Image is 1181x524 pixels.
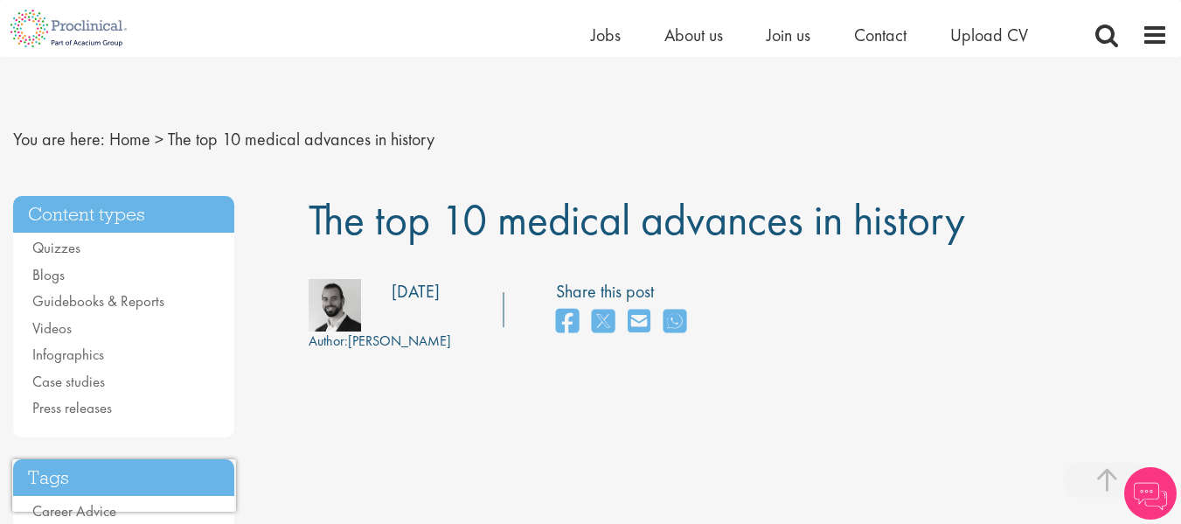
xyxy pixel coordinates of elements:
[32,318,72,338] a: Videos
[109,128,150,150] a: breadcrumb link
[309,332,348,350] span: Author:
[854,24,907,46] a: Contact
[32,238,80,257] a: Quizzes
[663,304,686,341] a: share on whats app
[32,372,105,391] a: Case studies
[32,398,112,417] a: Press releases
[591,24,621,46] a: Jobs
[155,128,163,150] span: >
[767,24,810,46] a: Join us
[309,332,451,352] div: [PERSON_NAME]
[664,24,723,46] a: About us
[309,279,361,332] img: 76d2c18e-6ce3-4617-eefd-08d5a473185b
[309,192,965,248] span: The top 10 medical advances in history
[32,345,104,364] a: Infographics
[12,459,236,512] iframe: reCAPTCHA
[32,291,164,311] a: Guidebooks & Reports
[556,279,695,304] label: Share this post
[392,279,440,304] div: [DATE]
[1124,467,1177,520] img: Chatbot
[628,304,650,341] a: share on email
[13,128,105,150] span: You are here:
[13,196,234,234] h3: Content types
[168,128,434,150] span: The top 10 medical advances in history
[592,304,615,341] a: share on twitter
[950,24,1028,46] a: Upload CV
[556,304,579,341] a: share on facebook
[32,265,65,284] a: Blogs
